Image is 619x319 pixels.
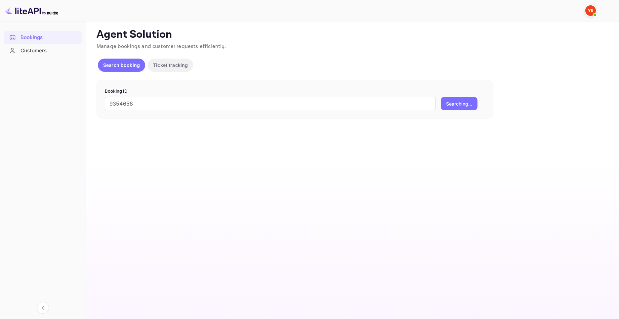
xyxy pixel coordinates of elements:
button: Collapse navigation [37,302,49,314]
div: Bookings [21,34,78,41]
p: Agent Solution [97,28,607,41]
p: Booking ID [105,88,485,95]
span: Manage bookings and customer requests efficiently. [97,43,226,50]
div: Bookings [4,31,82,44]
a: Customers [4,44,82,57]
img: LiteAPI logo [5,5,58,16]
div: Customers [21,47,78,55]
p: Ticket tracking [153,62,188,68]
a: Bookings [4,31,82,43]
p: Search booking [103,62,140,68]
input: Enter Booking ID (e.g., 63782194) [105,97,435,110]
img: Yandex Support [585,5,596,16]
button: Searching... [441,97,477,110]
